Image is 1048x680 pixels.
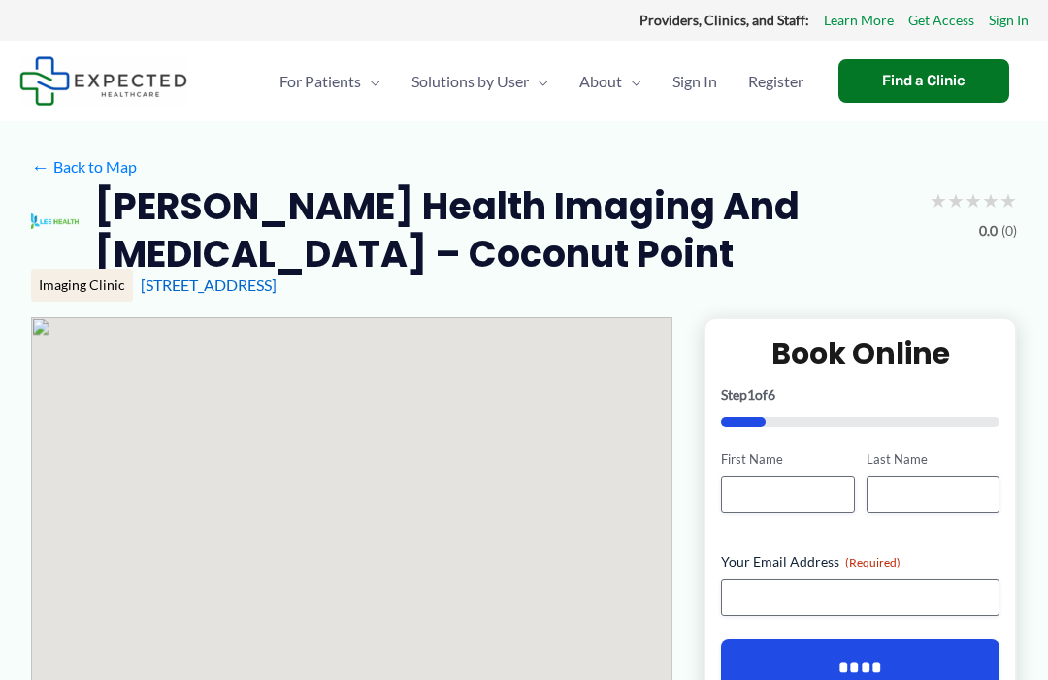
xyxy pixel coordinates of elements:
span: Menu Toggle [529,48,548,115]
a: Get Access [908,8,974,33]
span: 0.0 [979,218,998,243]
img: Expected Healthcare Logo - side, dark font, small [19,56,187,106]
span: ← [31,157,49,176]
a: Register [733,48,819,115]
a: AboutMenu Toggle [564,48,657,115]
p: Step of [721,388,999,402]
a: Sign In [657,48,733,115]
span: Sign In [672,48,717,115]
div: Imaging Clinic [31,269,133,302]
a: [STREET_ADDRESS] [141,275,277,294]
span: Solutions by User [411,48,529,115]
a: ←Back to Map [31,152,137,181]
span: ★ [930,182,947,218]
span: (0) [1001,218,1017,243]
a: For PatientsMenu Toggle [264,48,396,115]
span: About [579,48,622,115]
span: 1 [747,386,755,403]
a: Learn More [824,8,894,33]
h2: Book Online [721,335,999,372]
strong: Providers, Clinics, and Staff: [639,12,809,28]
h2: [PERSON_NAME] Health Imaging and [MEDICAL_DATA] – Coconut Point [94,182,914,278]
span: For Patients [279,48,361,115]
a: Solutions by UserMenu Toggle [396,48,564,115]
span: 6 [768,386,775,403]
span: Register [748,48,803,115]
label: First Name [721,450,854,469]
span: Menu Toggle [622,48,641,115]
a: Find a Clinic [838,59,1009,103]
span: Menu Toggle [361,48,380,115]
span: (Required) [845,555,901,569]
a: Sign In [989,8,1029,33]
nav: Primary Site Navigation [264,48,819,115]
label: Your Email Address [721,552,999,571]
span: ★ [982,182,999,218]
span: ★ [965,182,982,218]
label: Last Name [867,450,999,469]
span: ★ [999,182,1017,218]
span: ★ [947,182,965,218]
